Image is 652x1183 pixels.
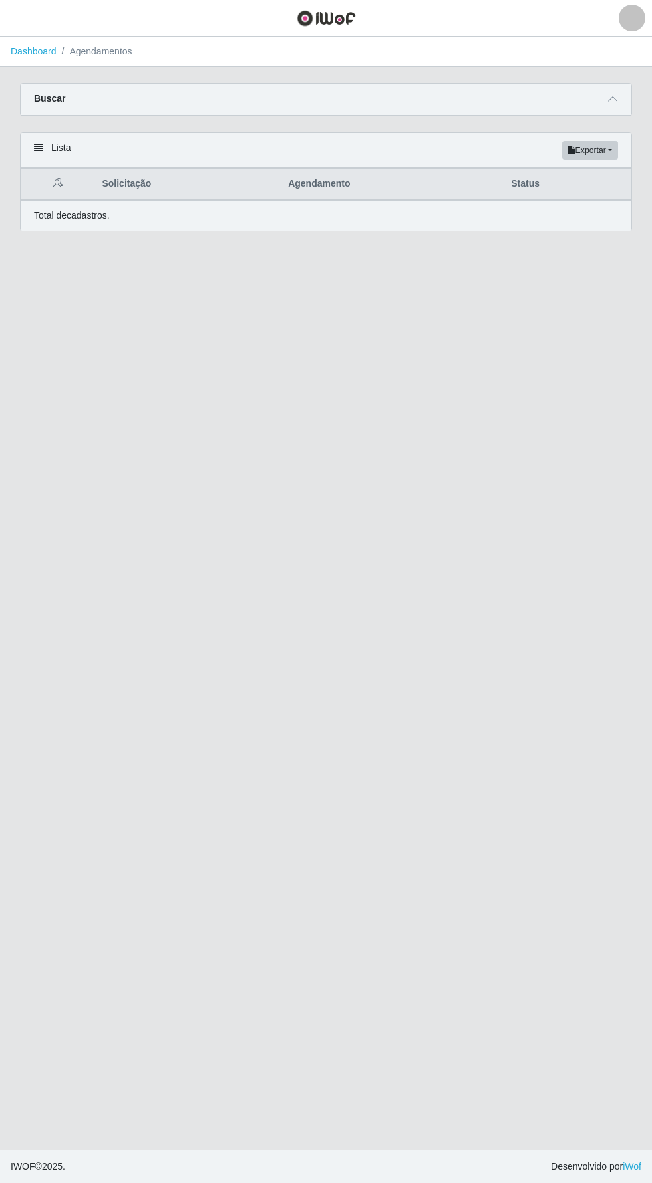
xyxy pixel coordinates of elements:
li: Agendamentos [57,45,132,58]
span: © 2025 . [11,1160,65,1174]
strong: Buscar [34,93,65,104]
button: Exportar [562,141,618,160]
a: iWof [623,1161,641,1172]
th: Solicitação [94,169,280,200]
span: Desenvolvido por [551,1160,641,1174]
div: Lista [21,133,631,168]
th: Status [503,169,631,200]
a: Dashboard [11,46,57,56]
span: IWOF [11,1161,35,1172]
th: Agendamento [280,169,503,200]
img: CoreUI Logo [297,10,356,27]
p: Total de cadastros. [34,209,110,223]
